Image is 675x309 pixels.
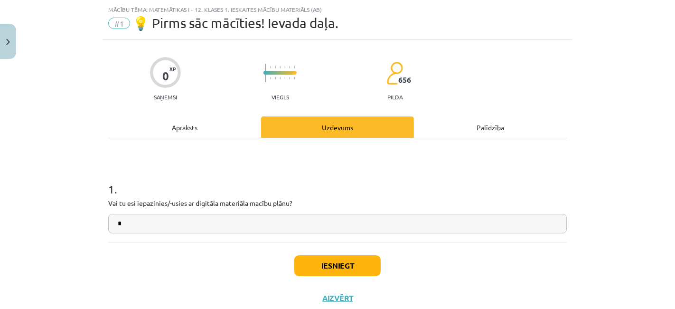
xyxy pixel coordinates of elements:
img: icon-short-line-57e1e144782c952c97e751825c79c345078a6d821885a25fce030b3d8c18986b.svg [275,66,276,68]
img: icon-short-line-57e1e144782c952c97e751825c79c345078a6d821885a25fce030b3d8c18986b.svg [294,77,295,79]
img: icon-short-line-57e1e144782c952c97e751825c79c345078a6d821885a25fce030b3d8c18986b.svg [270,77,271,79]
img: icon-close-lesson-0947bae3869378f0d4975bcd49f059093ad1ed9edebbc8119c70593378902aed.svg [6,39,10,45]
p: Vai tu esi iepazinies/-usies ar digitāla materiāla macību plānu? [108,198,567,208]
img: icon-short-line-57e1e144782c952c97e751825c79c345078a6d821885a25fce030b3d8c18986b.svg [280,66,281,68]
img: icon-short-line-57e1e144782c952c97e751825c79c345078a6d821885a25fce030b3d8c18986b.svg [284,77,285,79]
img: icon-short-line-57e1e144782c952c97e751825c79c345078a6d821885a25fce030b3d8c18986b.svg [289,66,290,68]
img: students-c634bb4e5e11cddfef0936a35e636f08e4e9abd3cc4e673bd6f9a4125e45ecb1.svg [386,61,403,85]
h1: 1 . [108,166,567,195]
img: icon-short-line-57e1e144782c952c97e751825c79c345078a6d821885a25fce030b3d8c18986b.svg [275,77,276,79]
button: Aizvērt [319,293,356,303]
div: Palīdzība [414,116,567,138]
button: Iesniegt [294,255,381,276]
img: icon-short-line-57e1e144782c952c97e751825c79c345078a6d821885a25fce030b3d8c18986b.svg [270,66,271,68]
span: XP [169,66,176,71]
img: icon-long-line-d9ea69661e0d244f92f715978eff75569469978d946b2353a9bb055b3ed8787d.svg [265,64,266,82]
p: pilda [387,94,403,100]
p: Viegls [272,94,289,100]
span: #1 [108,18,130,29]
div: Apraksts [108,116,261,138]
img: icon-short-line-57e1e144782c952c97e751825c79c345078a6d821885a25fce030b3d8c18986b.svg [284,66,285,68]
div: Uzdevums [261,116,414,138]
p: Saņemsi [150,94,181,100]
img: icon-short-line-57e1e144782c952c97e751825c79c345078a6d821885a25fce030b3d8c18986b.svg [294,66,295,68]
img: icon-short-line-57e1e144782c952c97e751825c79c345078a6d821885a25fce030b3d8c18986b.svg [280,77,281,79]
span: 656 [398,76,411,84]
div: 0 [162,69,169,83]
span: 💡 Pirms sāc mācīties! Ievada daļa. [132,15,338,31]
div: Mācību tēma: Matemātikas i - 12. klases 1. ieskaites mācību materiāls (ab) [108,6,567,13]
img: icon-short-line-57e1e144782c952c97e751825c79c345078a6d821885a25fce030b3d8c18986b.svg [289,77,290,79]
